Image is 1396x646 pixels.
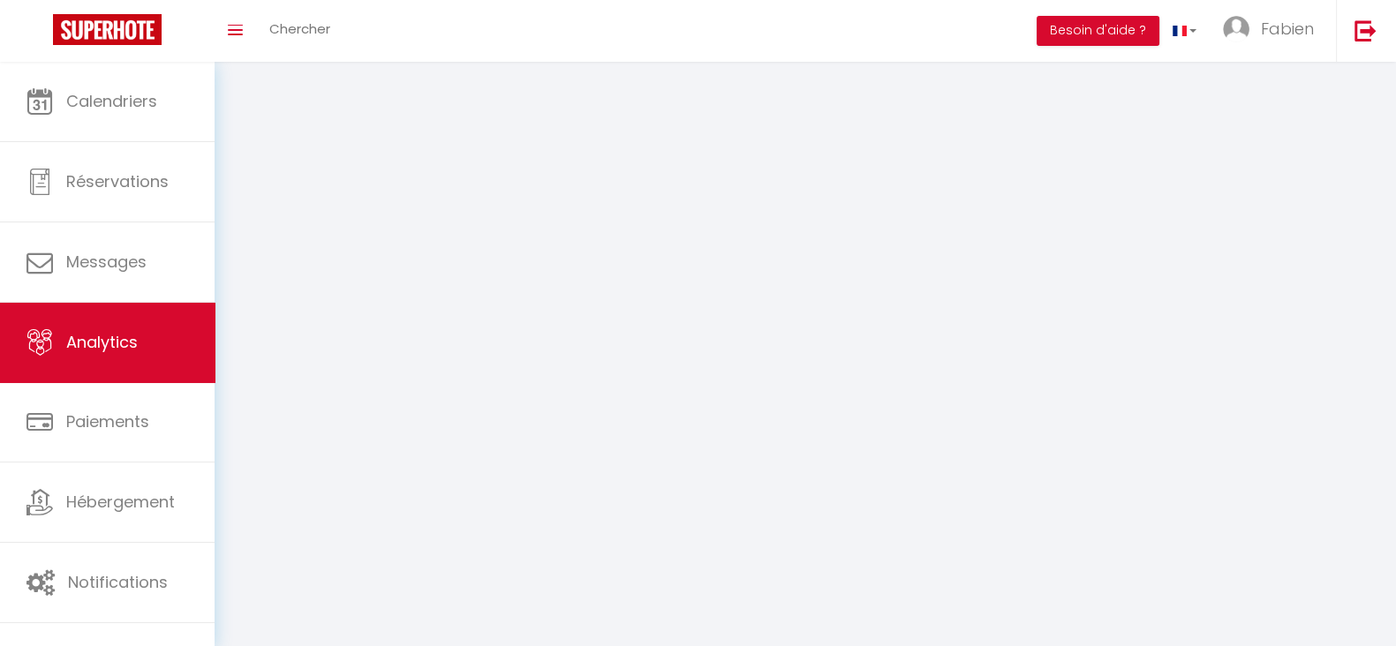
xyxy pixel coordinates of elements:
span: Chercher [269,19,330,38]
button: Besoin d'aide ? [1037,16,1159,46]
img: ... [1223,16,1249,42]
span: Calendriers [66,90,157,112]
span: Messages [66,251,147,273]
span: Notifications [68,571,168,593]
span: Hébergement [66,491,175,513]
span: Réservations [66,170,169,192]
span: Fabien [1261,18,1314,40]
span: Paiements [66,410,149,432]
button: Ouvrir le widget de chat LiveChat [14,7,67,60]
img: Super Booking [53,14,162,45]
span: Analytics [66,331,138,353]
img: logout [1354,19,1377,41]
